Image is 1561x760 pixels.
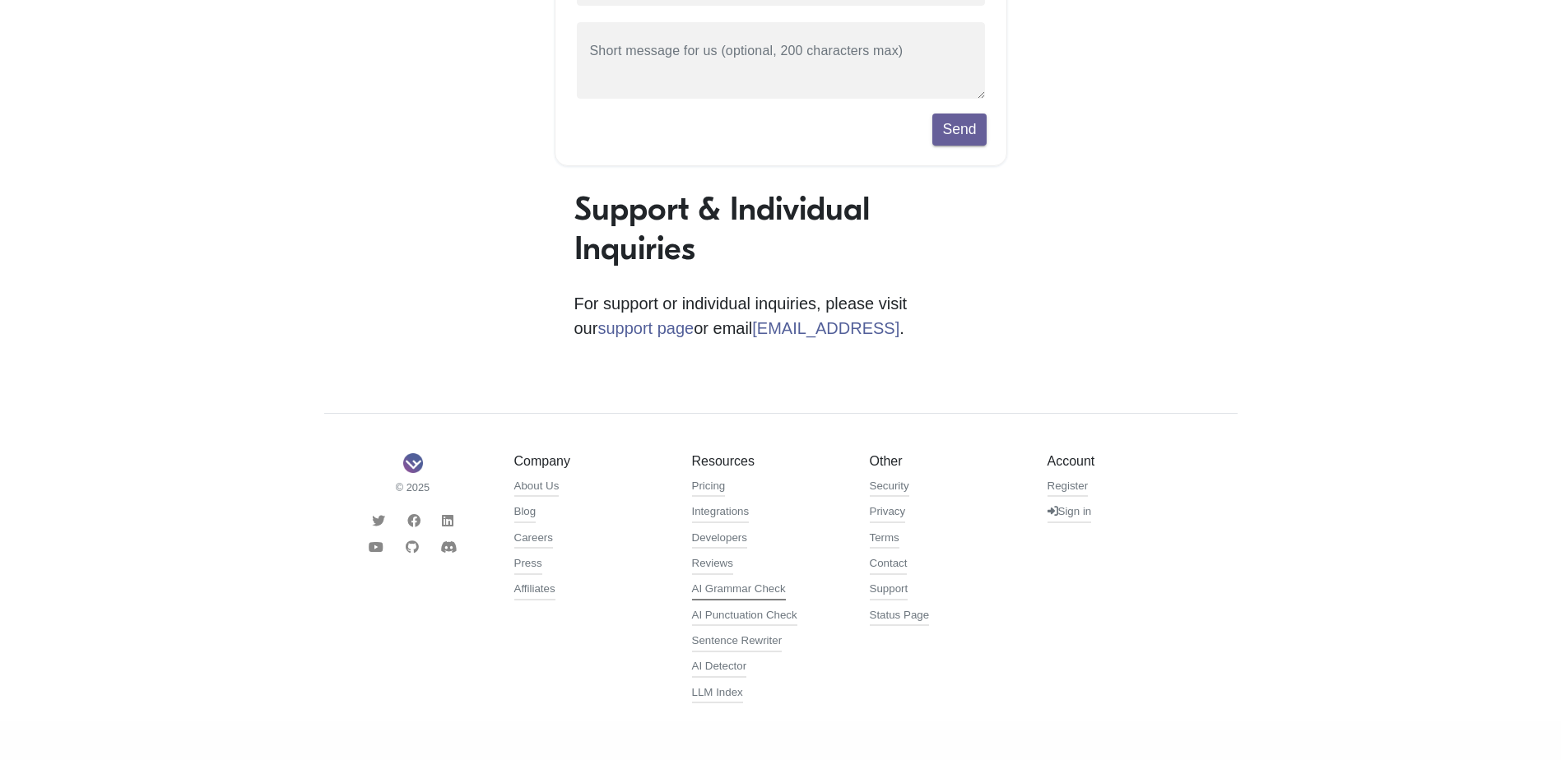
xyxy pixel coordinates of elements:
[870,530,899,549] a: Terms
[870,555,908,575] a: Contact
[514,581,555,600] a: Affiliates
[337,480,490,495] small: © 2025
[692,684,743,704] a: LLM Index
[692,503,750,523] a: Integrations
[692,581,786,600] a: AI Grammar Check
[514,478,560,498] a: About Us
[692,453,845,469] h5: Resources
[372,514,385,527] i: Twitter
[574,189,987,268] h1: Support & Individual Inquiries
[692,633,783,652] a: Sentence Rewriter
[407,514,420,527] i: Facebook
[692,478,726,498] a: Pricing
[870,581,908,600] a: Support
[692,555,733,575] a: Reviews
[514,453,667,469] h5: Company
[1048,478,1089,498] a: Register
[403,453,423,473] img: Sapling Logo
[870,607,930,627] a: Status Page
[597,319,694,337] a: support page
[932,114,986,145] button: Send
[1048,503,1092,523] a: Sign in
[514,555,542,575] a: Press
[442,514,453,527] i: LinkedIn
[440,540,457,554] i: Discord
[1048,453,1201,469] h5: Account
[692,658,747,678] a: AI Detector
[369,540,383,554] i: Youtube
[870,503,906,523] a: Privacy
[870,478,909,498] a: Security
[406,540,419,554] i: Github
[514,503,537,523] a: Blog
[514,530,553,549] a: Careers
[752,319,899,337] a: [EMAIL_ADDRESS]
[870,453,1023,469] h5: Other
[574,291,987,341] p: For support or individual inquiries, please visit our or email .
[692,607,797,627] a: AI Punctuation Check
[692,530,747,549] a: Developers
